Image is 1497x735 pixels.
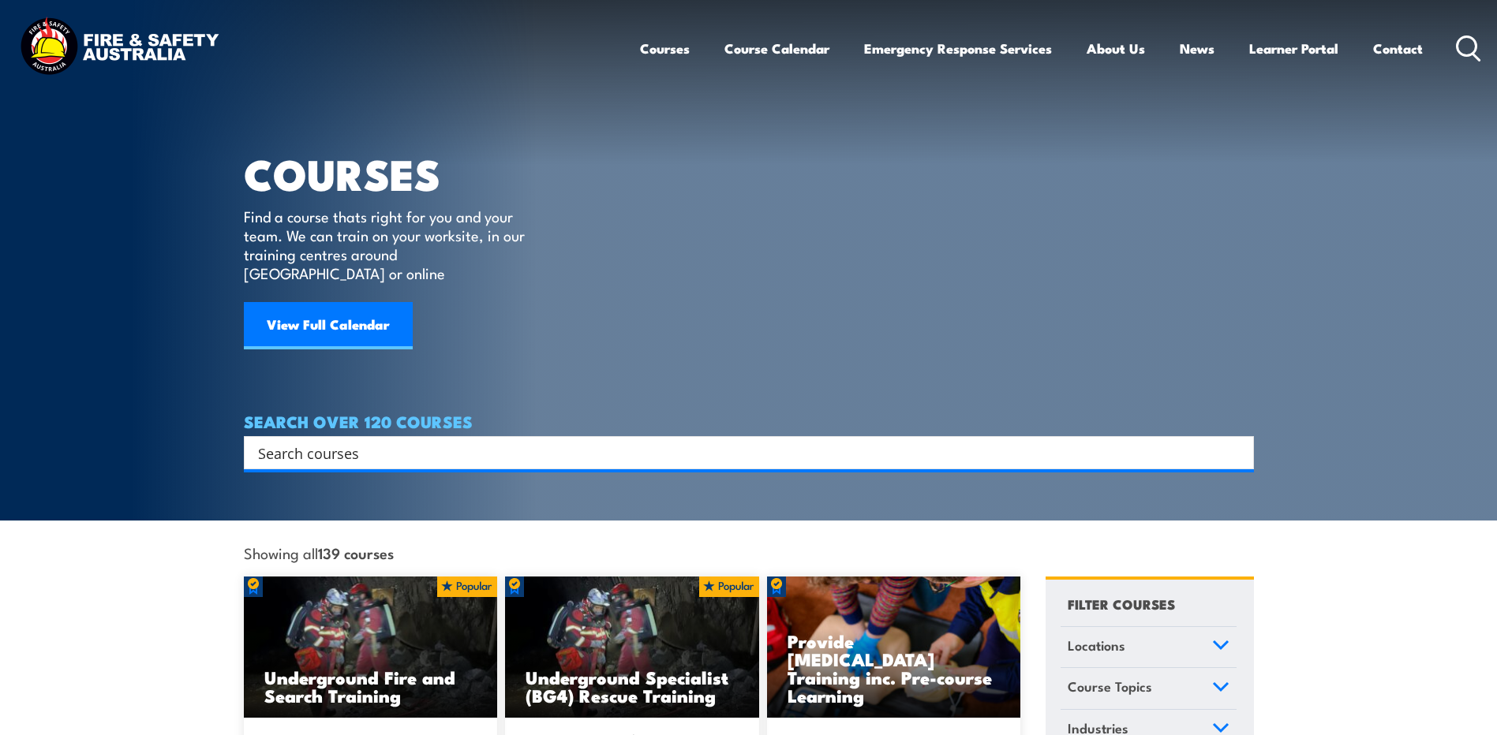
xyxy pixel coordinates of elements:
[1061,668,1237,709] a: Course Topics
[1068,676,1152,697] span: Course Topics
[1068,593,1175,614] h4: FILTER COURSES
[788,632,1001,704] h3: Provide [MEDICAL_DATA] Training inc. Pre-course Learning
[261,442,1222,464] form: Search form
[258,441,1219,465] input: Search input
[244,576,498,718] a: Underground Fire and Search Training
[244,302,413,349] a: View Full Calendar
[1226,442,1248,464] button: Search magnifier button
[724,28,829,69] a: Course Calendar
[1249,28,1338,69] a: Learner Portal
[318,542,394,563] strong: 139 courses
[767,576,1021,718] a: Provide [MEDICAL_DATA] Training inc. Pre-course Learning
[1373,28,1423,69] a: Contact
[244,412,1254,430] h4: SEARCH OVER 120 COURSES
[1068,635,1125,656] span: Locations
[244,576,498,718] img: Underground mine rescue
[767,576,1021,718] img: Low Voltage Rescue and Provide CPR
[244,544,394,561] span: Showing all
[505,576,759,718] a: Underground Specialist (BG4) Rescue Training
[864,28,1052,69] a: Emergency Response Services
[1061,627,1237,668] a: Locations
[526,668,739,704] h3: Underground Specialist (BG4) Rescue Training
[264,668,477,704] h3: Underground Fire and Search Training
[244,155,548,192] h1: COURSES
[1087,28,1145,69] a: About Us
[640,28,690,69] a: Courses
[1180,28,1214,69] a: News
[505,576,759,718] img: Underground mine rescue
[244,207,532,282] p: Find a course thats right for you and your team. We can train on your worksite, in our training c...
